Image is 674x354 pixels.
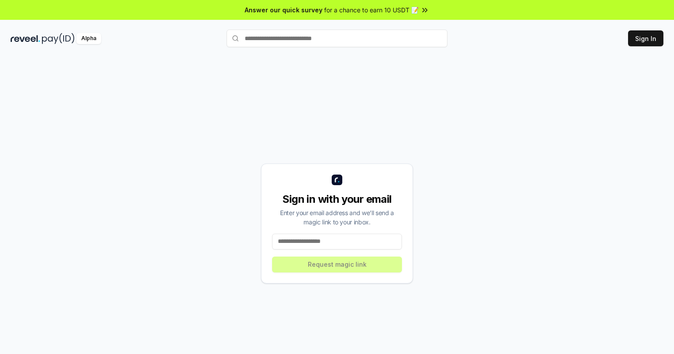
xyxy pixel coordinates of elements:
span: for a chance to earn 10 USDT 📝 [324,5,419,15]
img: logo_small [332,175,342,185]
img: pay_id [42,33,75,44]
span: Answer our quick survey [245,5,322,15]
div: Sign in with your email [272,192,402,206]
button: Sign In [628,30,663,46]
div: Alpha [76,33,101,44]
div: Enter your email address and we’ll send a magic link to your inbox. [272,208,402,227]
img: reveel_dark [11,33,40,44]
